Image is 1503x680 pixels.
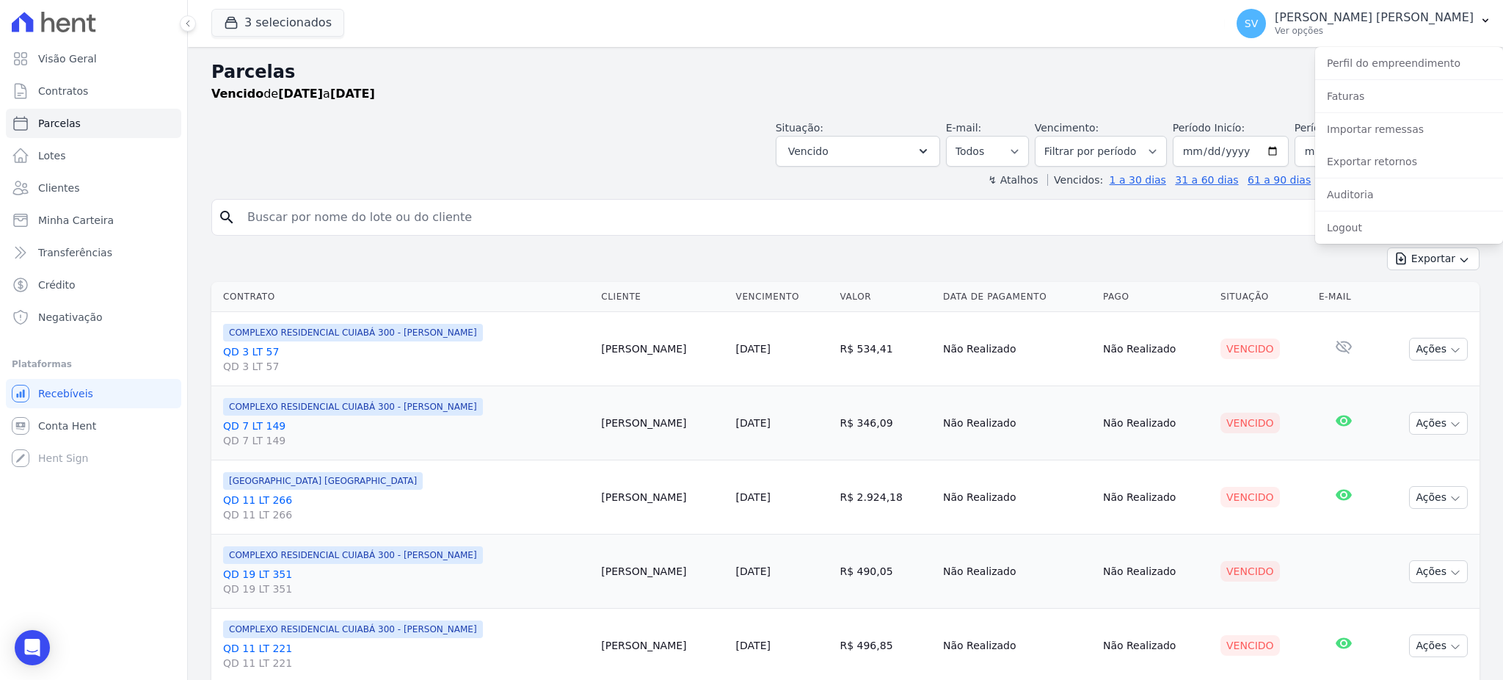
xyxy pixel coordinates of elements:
span: [GEOGRAPHIC_DATA] [GEOGRAPHIC_DATA] [223,472,423,490]
label: Vencimento: [1035,122,1099,134]
a: QD 7 LT 149QD 7 LT 149 [223,419,589,448]
button: Ações [1409,486,1468,509]
th: Cliente [595,282,729,312]
span: QD 3 LT 57 [223,359,589,374]
td: Não Realizado [937,460,1097,535]
a: [DATE] [736,343,771,355]
span: Parcelas [38,116,81,131]
h2: Parcelas [211,59,1480,85]
button: Ações [1409,560,1468,583]
td: R$ 346,09 [834,386,937,460]
label: Situação: [776,122,823,134]
span: COMPLEXO RESIDENCIAL CUIABÁ 300 - [PERSON_NAME] [223,621,483,638]
label: Período Inicío: [1173,122,1245,134]
span: QD 19 LT 351 [223,582,589,596]
span: QD 11 LT 266 [223,507,589,522]
span: Negativação [38,310,103,325]
div: Vencido [1220,413,1280,433]
span: Crédito [38,278,76,292]
strong: Vencido [211,87,263,101]
th: Situação [1215,282,1313,312]
a: Parcelas [6,109,181,138]
th: Data de Pagamento [937,282,1097,312]
button: 3 selecionados [211,9,344,37]
span: COMPLEXO RESIDENCIAL CUIABÁ 300 - [PERSON_NAME] [223,546,483,564]
p: de a [211,85,375,103]
span: Recebíveis [38,386,93,401]
p: [PERSON_NAME] [PERSON_NAME] [1275,10,1474,25]
td: Não Realizado [1097,460,1215,535]
span: COMPLEXO RESIDENCIAL CUIABÁ 300 - [PERSON_NAME] [223,324,483,341]
a: Contratos [6,76,181,106]
button: Vencido [776,136,940,167]
span: Visão Geral [38,51,97,66]
a: Faturas [1315,83,1503,109]
a: Perfil do empreendimento [1315,50,1503,76]
a: QD 3 LT 57QD 3 LT 57 [223,344,589,374]
span: Lotes [38,148,66,163]
div: Plataformas [12,355,175,373]
a: Logout [1315,214,1503,241]
td: Não Realizado [1097,312,1215,386]
a: Visão Geral [6,44,181,73]
span: Vencido [788,142,829,160]
a: [DATE] [736,491,771,503]
td: Não Realizado [937,386,1097,460]
strong: [DATE] [278,87,323,101]
th: Pago [1097,282,1215,312]
a: Conta Hent [6,411,181,441]
td: [PERSON_NAME] [595,386,729,460]
label: E-mail: [946,122,982,134]
button: Exportar [1387,247,1480,270]
button: Ações [1409,412,1468,435]
input: Buscar por nome do lote ou do cliente [239,203,1473,232]
span: COMPLEXO RESIDENCIAL CUIABÁ 300 - [PERSON_NAME] [223,398,483,416]
a: Lotes [6,141,181,170]
label: ↯ Atalhos [988,174,1038,186]
td: [PERSON_NAME] [595,460,729,535]
a: Transferências [6,238,181,267]
th: Contrato [211,282,595,312]
a: Importar remessas [1315,116,1503,142]
a: Crédito [6,270,181,300]
span: Clientes [38,181,79,195]
span: QD 11 LT 221 [223,656,589,670]
a: Negativação [6,303,181,332]
a: QD 11 LT 221QD 11 LT 221 [223,641,589,670]
td: R$ 534,41 [834,312,937,386]
div: Open Intercom Messenger [15,630,50,665]
a: [DATE] [736,640,771,651]
a: Exportar retornos [1315,148,1503,175]
a: 1 a 30 dias [1110,174,1166,186]
a: 61 a 90 dias [1248,174,1311,186]
div: Vencido [1220,339,1280,359]
button: Ações [1409,338,1468,361]
span: QD 7 LT 149 [223,433,589,448]
a: QD 19 LT 351QD 19 LT 351 [223,567,589,596]
span: Transferências [38,245,112,260]
td: [PERSON_NAME] [595,535,729,609]
th: Vencimento [730,282,834,312]
th: Valor [834,282,937,312]
td: [PERSON_NAME] [595,312,729,386]
td: Não Realizado [1097,535,1215,609]
span: Conta Hent [38,419,96,433]
button: SV [PERSON_NAME] [PERSON_NAME] Ver opções [1225,3,1503,44]
a: QD 11 LT 266QD 11 LT 266 [223,493,589,522]
p: Ver opções [1275,25,1474,37]
a: 31 a 60 dias [1175,174,1238,186]
div: Vencido [1220,487,1280,507]
div: Vencido [1220,635,1280,656]
td: Não Realizado [937,535,1097,609]
a: [DATE] [736,417,771,429]
label: Período Fim: [1295,120,1411,136]
a: Clientes [6,173,181,203]
th: E-mail [1313,282,1375,312]
button: Ações [1409,634,1468,657]
div: Vencido [1220,561,1280,582]
label: Vencidos: [1047,174,1103,186]
a: Minha Carteira [6,206,181,235]
strong: [DATE] [330,87,375,101]
td: R$ 2.924,18 [834,460,937,535]
span: Contratos [38,84,88,98]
